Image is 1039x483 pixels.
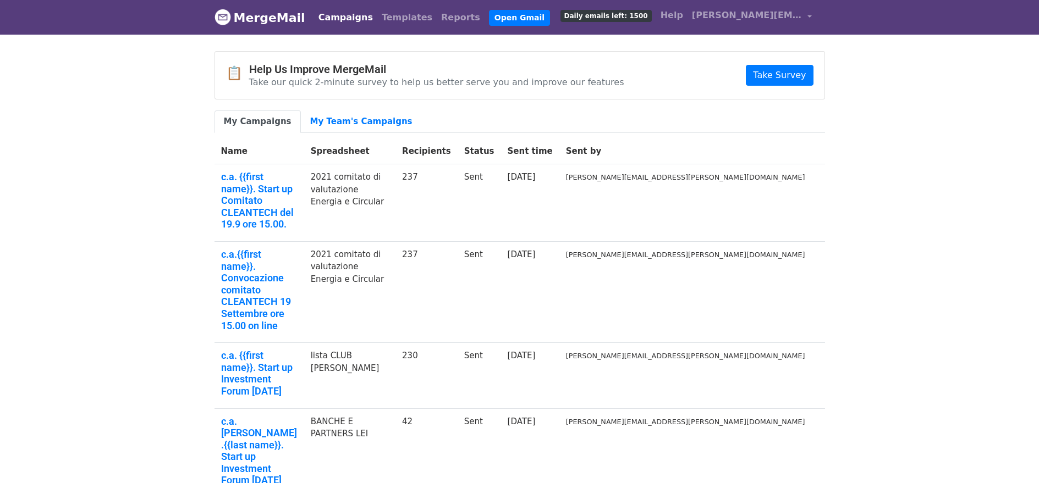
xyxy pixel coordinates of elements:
[395,164,458,242] td: 237
[688,4,816,30] a: [PERSON_NAME][EMAIL_ADDRESS][PERSON_NAME][DOMAIN_NAME]
[395,241,458,342] td: 237
[566,418,805,426] small: [PERSON_NAME][EMAIL_ADDRESS][PERSON_NAME][DOMAIN_NAME]
[304,164,395,242] td: 2021 comitato di valutazione Energia e Circular
[501,138,559,164] th: Sent time
[458,164,501,242] td: Sent
[221,248,298,331] a: c.a.{{first name}}. Convocazione comitato CLEANTECH 19 Settembre ore 15.00 on line
[377,7,437,29] a: Templates
[566,251,805,259] small: [PERSON_NAME][EMAIL_ADDRESS][PERSON_NAME][DOMAIN_NAME]
[559,138,812,164] th: Sent by
[395,138,458,164] th: Recipients
[395,343,458,408] td: 230
[489,10,550,26] a: Open Gmail
[221,171,298,230] a: c.a. {{first name}}. Start up Comitato CLEANTECH del 19.9 ore 15.00.
[215,110,301,133] a: My Campaigns
[226,65,249,81] span: 📋
[508,172,536,182] a: [DATE]
[249,63,624,76] h4: Help Us Improve MergeMail
[215,138,304,164] th: Name
[304,138,395,164] th: Spreadsheet
[221,349,298,397] a: c.a. {{first name}}. Start up Investment Forum [DATE]
[215,6,305,29] a: MergeMail
[508,351,536,360] a: [DATE]
[249,76,624,88] p: Take our quick 2-minute survey to help us better serve you and improve our features
[560,10,652,22] span: Daily emails left: 1500
[314,7,377,29] a: Campaigns
[656,4,688,26] a: Help
[556,4,656,26] a: Daily emails left: 1500
[304,241,395,342] td: 2021 comitato di valutazione Energia e Circular
[458,343,501,408] td: Sent
[746,65,813,86] a: Take Survey
[215,9,231,25] img: MergeMail logo
[508,249,536,259] a: [DATE]
[458,241,501,342] td: Sent
[508,417,536,426] a: [DATE]
[566,352,805,360] small: [PERSON_NAME][EMAIL_ADDRESS][PERSON_NAME][DOMAIN_NAME]
[566,173,805,181] small: [PERSON_NAME][EMAIL_ADDRESS][PERSON_NAME][DOMAIN_NAME]
[437,7,485,29] a: Reports
[458,138,501,164] th: Status
[301,110,422,133] a: My Team's Campaigns
[304,343,395,408] td: lista CLUB [PERSON_NAME]
[692,9,802,22] span: [PERSON_NAME][EMAIL_ADDRESS][PERSON_NAME][DOMAIN_NAME]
